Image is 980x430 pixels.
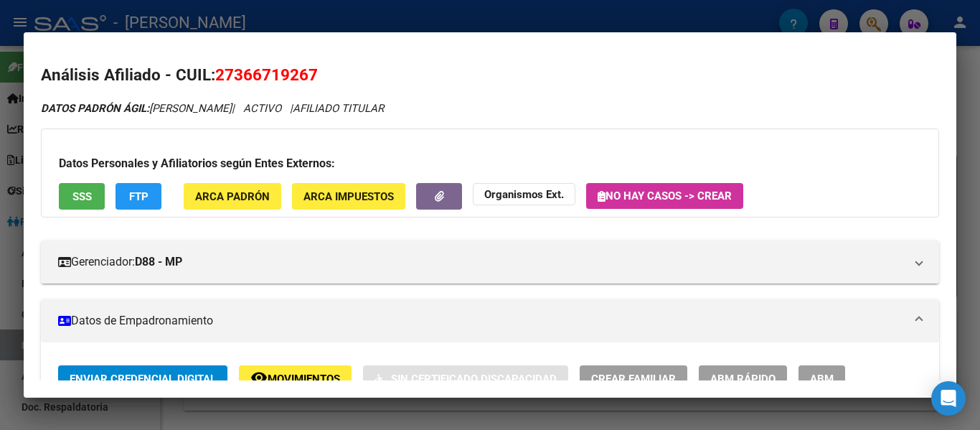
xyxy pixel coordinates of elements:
[41,102,149,115] strong: DATOS PADRÓN ÁGIL:
[41,102,232,115] span: [PERSON_NAME]
[58,253,905,271] mat-panel-title: Gerenciador:
[58,365,227,392] button: Enviar Credencial Digital
[70,373,216,385] span: Enviar Credencial Digital
[268,373,340,385] span: Movimientos
[41,299,939,342] mat-expansion-panel-header: Datos de Empadronamiento
[184,183,281,210] button: ARCA Padrón
[699,365,787,392] button: ABM Rápido
[598,190,732,202] span: No hay casos -> Crear
[135,253,182,271] strong: D88 - MP
[391,373,557,385] span: Sin Certificado Discapacidad
[41,63,939,88] h2: Análisis Afiliado - CUIL:
[293,102,384,115] span: AFILIADO TITULAR
[72,190,92,203] span: SSS
[363,365,568,392] button: Sin Certificado Discapacidad
[810,373,834,385] span: ABM
[250,369,268,386] mat-icon: remove_red_eye
[41,102,384,115] i: | ACTIVO |
[591,373,676,385] span: Crear Familiar
[58,312,905,329] mat-panel-title: Datos de Empadronamiento
[59,155,921,172] h3: Datos Personales y Afiliatorios según Entes Externos:
[473,183,575,205] button: Organismos Ext.
[580,365,687,392] button: Crear Familiar
[303,190,394,203] span: ARCA Impuestos
[931,381,966,416] div: Open Intercom Messenger
[41,240,939,284] mat-expansion-panel-header: Gerenciador:D88 - MP
[59,183,105,210] button: SSS
[215,65,318,84] span: 27366719267
[195,190,270,203] span: ARCA Padrón
[710,373,776,385] span: ABM Rápido
[116,183,161,210] button: FTP
[798,365,845,392] button: ABM
[586,183,743,209] button: No hay casos -> Crear
[129,190,149,203] span: FTP
[484,188,564,201] strong: Organismos Ext.
[239,365,352,392] button: Movimientos
[292,183,405,210] button: ARCA Impuestos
